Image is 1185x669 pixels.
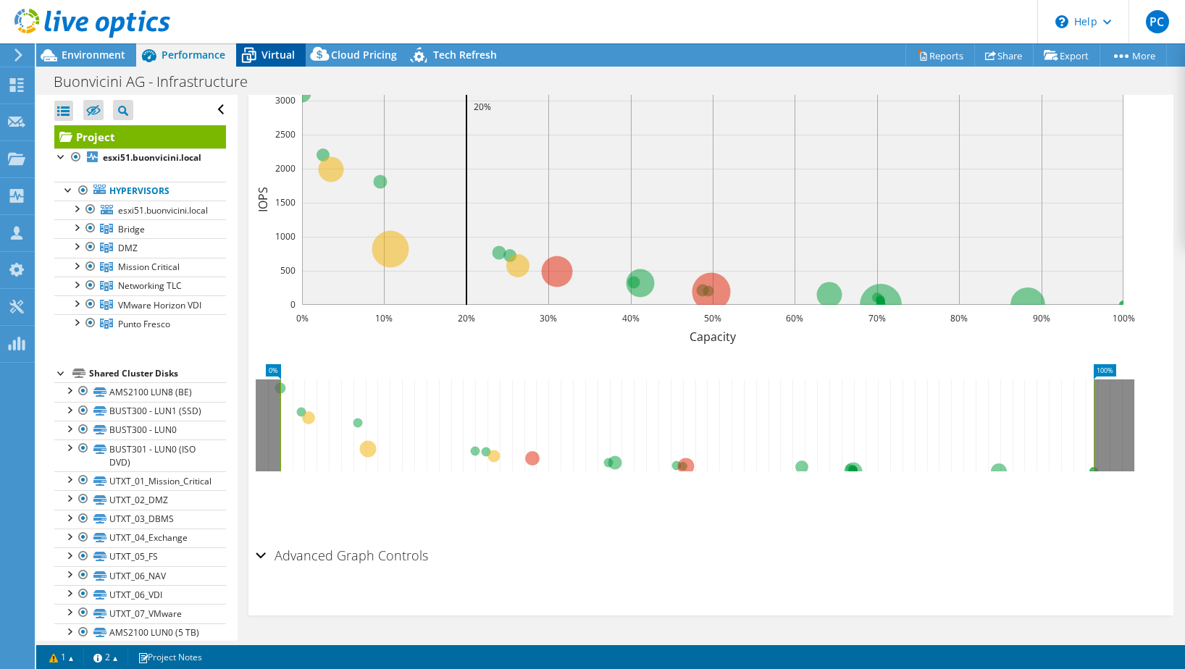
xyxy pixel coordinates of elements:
[54,510,226,529] a: UTXT_03_DBMS
[375,312,393,324] text: 10%
[54,238,226,257] a: DMZ
[54,421,226,439] a: BUST300 - LUN0
[118,299,201,311] span: VMware Horizon VDI
[786,312,803,324] text: 60%
[118,318,170,330] span: Punto Fresco
[54,314,226,333] a: Punto Fresco
[118,279,182,292] span: Networking TLC
[275,230,296,243] text: 1000
[118,242,138,254] span: DMZ
[622,312,640,324] text: 40%
[433,48,497,62] span: Tech Refresh
[54,623,226,642] a: AMS2100 LUN0 (5 TB)
[54,201,226,219] a: esxi51.buonvicini.local
[1033,312,1050,324] text: 90%
[280,264,296,277] text: 500
[1033,44,1100,67] a: Export
[54,258,226,277] a: Mission Critical
[331,48,397,62] span: Cloud Pricing
[290,298,296,311] text: 0
[89,365,226,382] div: Shared Cluster Disks
[255,186,271,211] text: IOPS
[54,439,226,471] a: BUST301 - LUN0 (ISO DVD)
[261,48,295,62] span: Virtual
[458,312,475,324] text: 20%
[54,182,226,201] a: Hypervisors
[868,312,886,324] text: 70%
[474,101,491,113] text: 20%
[275,196,296,209] text: 1500
[54,471,226,490] a: UTXT_01_Mission_Critical
[1112,312,1134,324] text: 100%
[118,204,208,216] span: esxi51.buonvicini.local
[950,312,968,324] text: 80%
[54,277,226,295] a: Networking TLC
[39,648,84,666] a: 1
[54,402,226,421] a: BUST300 - LUN1 (SSD)
[54,566,226,585] a: UTXT_06_NAV
[54,490,226,509] a: UTXT_02_DMZ
[54,295,226,314] a: VMware Horizon VDI
[905,44,975,67] a: Reports
[275,128,296,140] text: 2500
[127,648,212,666] a: Project Notes
[118,261,180,273] span: Mission Critical
[1146,10,1169,33] span: PC
[62,48,125,62] span: Environment
[540,312,557,324] text: 30%
[690,329,737,345] text: Capacity
[103,151,201,164] b: esxi51.buonvicini.local
[296,312,308,324] text: 0%
[54,219,226,238] a: Bridge
[54,529,226,547] a: UTXT_04_Exchange
[118,223,145,235] span: Bridge
[54,148,226,167] a: esxi51.buonvicini.local
[54,382,226,401] a: AMS2100 LUN8 (BE)
[54,585,226,604] a: UTXT_06_VDI
[275,162,296,174] text: 2000
[256,541,428,570] h2: Advanced Graph Controls
[1055,15,1068,28] svg: \n
[54,547,226,566] a: UTXT_05_FS
[974,44,1034,67] a: Share
[47,74,270,90] h1: Buonvicini AG - Infrastructure
[162,48,225,62] span: Performance
[54,125,226,148] a: Project
[704,312,721,324] text: 50%
[54,604,226,623] a: UTXT_07_VMware
[83,648,128,666] a: 2
[1100,44,1167,67] a: More
[275,94,296,106] text: 3000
